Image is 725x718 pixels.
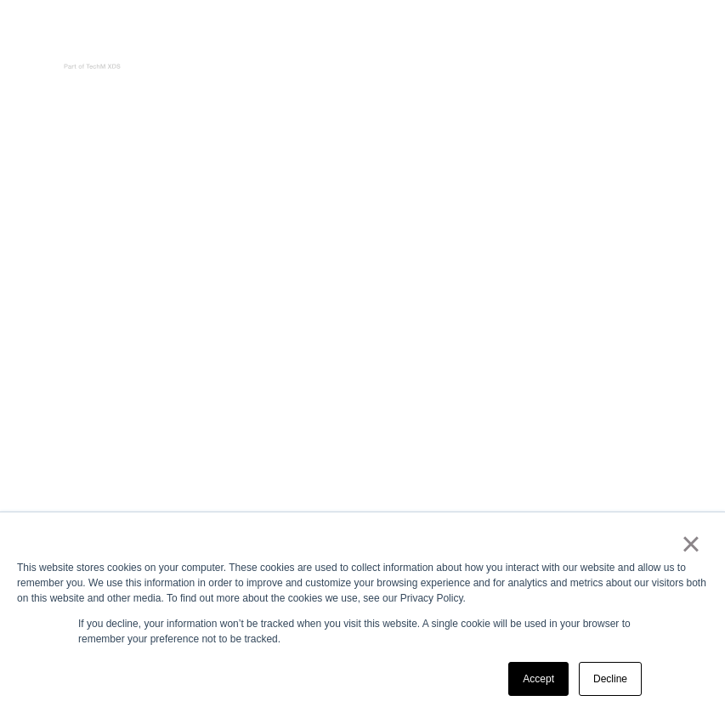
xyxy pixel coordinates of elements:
[508,662,569,696] a: Accept
[681,536,701,551] a: ×
[78,616,647,647] p: If you decline, your information won’t be tracked when you visit this website. A single cookie wi...
[17,560,708,606] div: This website stores cookies on your computer. These cookies are used to collect information about...
[660,36,701,71] button: Open
[579,662,642,696] a: Decline
[34,251,691,389] h1: Oops, you really shouldn’t be here!
[349,34,375,65] div: #404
